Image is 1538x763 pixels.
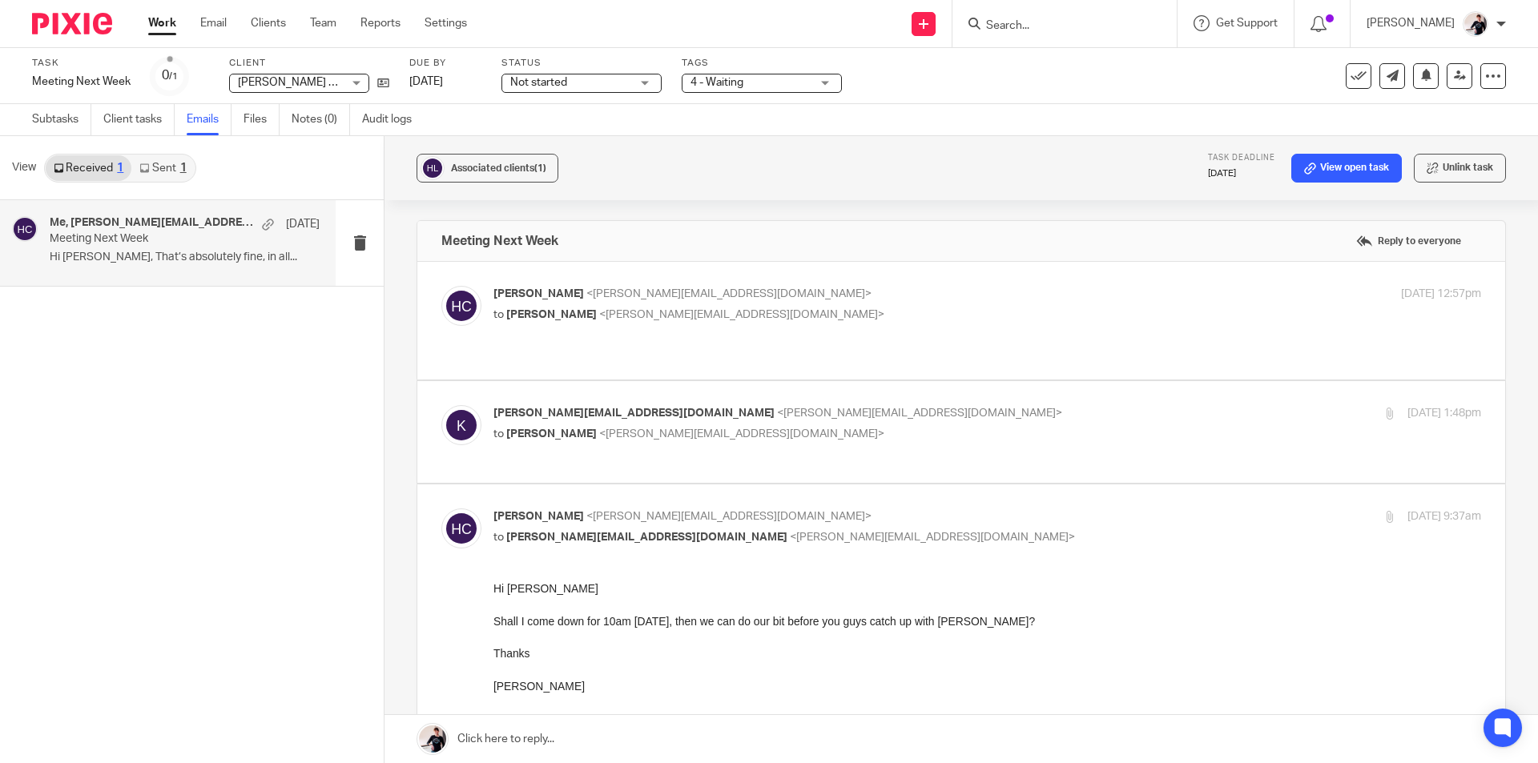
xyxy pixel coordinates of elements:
[286,216,320,232] p: [DATE]
[493,288,584,299] span: [PERSON_NAME]
[493,532,504,543] span: to
[1208,167,1275,180] p: [DATE]
[682,57,842,70] label: Tags
[690,77,743,88] span: 4 - Waiting
[441,233,558,249] h4: Meeting Next Week
[251,15,286,31] a: Clients
[1367,15,1455,31] p: [PERSON_NAME]
[1401,286,1481,303] p: [DATE] 12:57pm
[501,57,662,70] label: Status
[292,104,350,135] a: Notes (0)
[1291,154,1402,183] a: View open task
[1208,154,1275,162] span: Task deadline
[441,405,481,445] img: svg%3E
[534,163,546,173] span: (1)
[425,15,467,31] a: Settings
[180,163,187,174] div: 1
[790,532,1075,543] span: <[PERSON_NAME][EMAIL_ADDRESS][DOMAIN_NAME]>
[169,72,178,81] small: /1
[32,13,112,34] img: Pixie
[362,104,424,135] a: Audit logs
[1216,18,1278,29] span: Get Support
[493,428,504,440] span: to
[506,309,597,320] span: [PERSON_NAME]
[131,155,194,181] a: Sent1
[409,57,481,70] label: Due by
[441,508,481,548] img: svg%3E
[238,77,400,88] span: [PERSON_NAME] Wines Limited
[1463,11,1488,37] img: AV307615.jpg
[46,155,131,181] a: Received1
[148,15,176,31] a: Work
[200,15,227,31] a: Email
[1407,405,1481,422] p: [DATE] 1:48pm
[50,232,266,246] p: Meeting Next Week
[1352,229,1465,253] label: Reply to everyone
[599,428,884,440] span: <[PERSON_NAME][EMAIL_ADDRESS][DOMAIN_NAME]>
[409,76,443,87] span: [DATE]
[599,309,884,320] span: <[PERSON_NAME][EMAIL_ADDRESS][DOMAIN_NAME]>
[493,511,584,522] span: [PERSON_NAME]
[310,15,336,31] a: Team
[50,251,320,264] p: Hi [PERSON_NAME], That’s absolutely fine, in all...
[586,288,872,299] span: <[PERSON_NAME][EMAIL_ADDRESS][DOMAIN_NAME]>
[417,154,558,183] button: Associated clients(1)
[187,104,232,135] a: Emails
[117,163,123,174] div: 1
[984,19,1129,34] input: Search
[586,511,872,522] span: <[PERSON_NAME][EMAIL_ADDRESS][DOMAIN_NAME]>
[421,156,445,180] img: svg%3E
[229,57,389,70] label: Client
[506,428,597,440] span: [PERSON_NAME]
[103,104,175,135] a: Client tasks
[493,309,504,320] span: to
[451,163,546,173] span: Associated clients
[32,57,131,70] label: Task
[777,408,1062,419] span: <[PERSON_NAME][EMAIL_ADDRESS][DOMAIN_NAME]>
[493,408,775,419] span: [PERSON_NAME][EMAIL_ADDRESS][DOMAIN_NAME]
[510,77,567,88] span: Not started
[506,532,787,543] span: [PERSON_NAME][EMAIL_ADDRESS][DOMAIN_NAME]
[162,66,178,85] div: 0
[1414,154,1506,183] button: Unlink task
[360,15,401,31] a: Reports
[50,216,254,230] h4: Me, [PERSON_NAME][EMAIL_ADDRESS][DOMAIN_NAME]
[12,159,36,176] span: View
[12,216,38,242] img: svg%3E
[32,104,91,135] a: Subtasks
[32,74,131,90] div: Meeting Next Week
[244,104,280,135] a: Files
[441,286,481,326] img: svg%3E
[1407,508,1481,525] p: [DATE] 9:37am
